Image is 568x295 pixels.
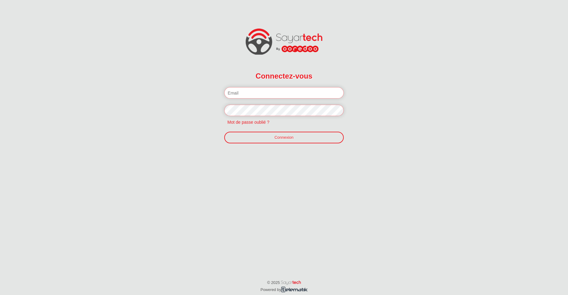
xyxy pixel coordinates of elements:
[241,274,327,293] p: © 2025 Powered by
[224,132,343,143] a: Connexion
[281,281,301,285] img: word_sayartech.png
[224,68,343,84] h2: Connectez-vous
[224,120,272,125] a: Mot de passe oublié ?
[281,287,308,292] img: telematik.png
[224,87,343,99] input: Email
